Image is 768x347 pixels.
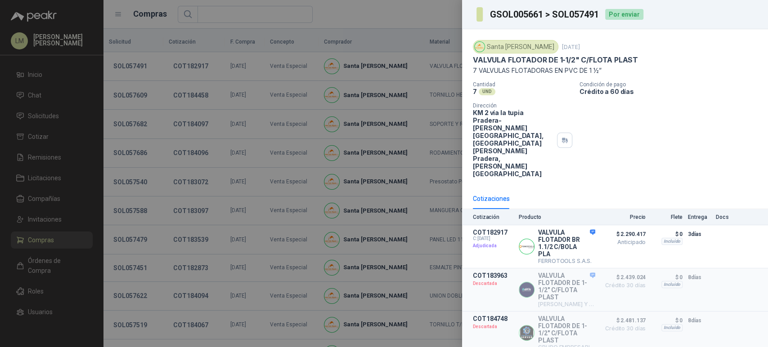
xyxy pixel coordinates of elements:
[601,229,646,240] span: $ 2.290.417
[473,109,553,178] p: KM 2 vía la tupia Pradera-[PERSON_NAME][GEOGRAPHIC_DATA], [GEOGRAPHIC_DATA][PERSON_NAME] Pradera ...
[473,229,513,236] p: COT182917
[473,81,572,88] p: Cantidad
[473,40,558,53] div: Santa [PERSON_NAME]
[473,236,513,241] span: C: [DATE]
[579,88,764,95] p: Crédito a 60 días
[601,214,646,220] p: Precio
[651,315,683,326] p: $ 0
[538,315,595,344] p: VALVULA FLOTADOR DE 1-1/2" C/FLOTA PLAST
[688,272,710,283] p: 8 días
[601,283,646,288] span: Crédito 30 días
[605,9,643,20] div: Por enviar
[519,214,595,220] p: Producto
[661,324,683,331] div: Incluido
[473,55,638,65] p: VALVULA FLOTADOR DE 1-1/2" C/FLOTA PLAST
[473,241,513,250] p: Adjudicada
[538,258,595,264] p: FERROTOOLS S.A.S.
[538,272,595,301] p: VALVULA FLOTADOR DE 1-1/2" C/FLOTA PLAST
[601,272,646,283] span: $ 2.439.024
[473,322,513,331] p: Descartada
[688,315,710,326] p: 8 días
[475,42,485,52] img: Company Logo
[473,272,513,279] p: COT183963
[538,301,595,307] p: [PERSON_NAME] Y [PERSON_NAME]
[651,214,683,220] p: Flete
[579,81,764,88] p: Condición de pago
[601,326,646,331] span: Crédito 30 días
[601,315,646,326] span: $ 2.481.137
[519,239,534,254] img: Company Logo
[601,240,646,245] span: Anticipado
[473,194,510,204] div: Cotizaciones
[473,279,513,288] p: Descartada
[651,272,683,283] p: $ 0
[661,238,683,245] div: Incluido
[519,282,534,297] img: Company Logo
[651,229,683,240] p: $ 0
[661,281,683,288] div: Incluido
[538,229,595,258] p: VALVULA FLOTADOR BR 1.1/2 C/BOLA PLA
[473,102,553,109] p: Dirección
[562,44,580,50] p: [DATE]
[688,229,710,240] p: 3 días
[490,10,600,19] h3: GSOL005661 > SOL057491
[519,325,534,340] img: Company Logo
[473,67,757,74] p: 7 VALVULAS FLOTADORAS EN PVC DE 1 ½”
[473,88,477,95] p: 7
[479,88,495,95] div: UND
[716,214,734,220] p: Docs
[688,214,710,220] p: Entrega
[473,315,513,322] p: COT184748
[473,214,513,220] p: Cotización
